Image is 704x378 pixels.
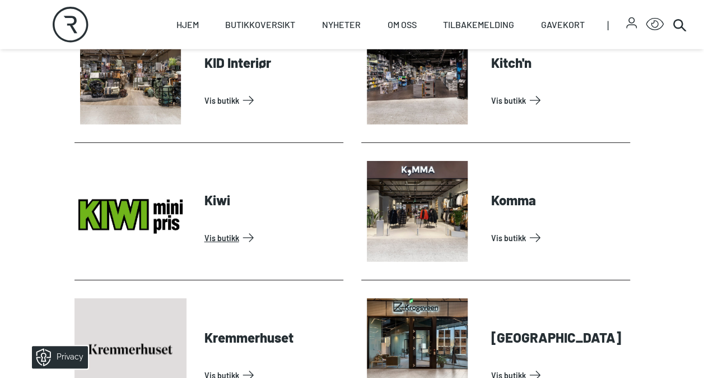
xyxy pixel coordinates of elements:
[204,91,339,109] a: Vis Butikk: KID Interiør
[491,229,626,247] a: Vis Butikk: Komma
[646,16,664,34] button: Open Accessibility Menu
[491,91,626,109] a: Vis Butikk: Kitch'n
[204,229,339,247] a: Vis Butikk: Kiwi
[11,342,102,372] iframe: Manage Preferences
